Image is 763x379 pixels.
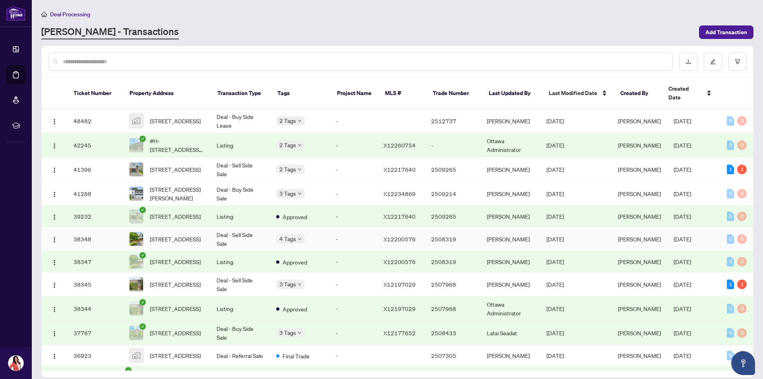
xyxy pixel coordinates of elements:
[383,258,416,265] span: X12200576
[329,227,377,251] td: -
[210,109,270,133] td: Deal - Buy Side Lease
[425,297,480,321] td: 2507968
[130,138,143,152] img: thumbnail-img
[727,351,734,360] div: 0
[67,297,123,321] td: 38344
[210,272,270,297] td: Deal - Sell Side Sale
[329,345,377,366] td: -
[298,192,302,196] span: down
[546,329,564,336] span: [DATE]
[150,212,201,221] span: [STREET_ADDRESS]
[51,282,58,288] img: Logo
[383,166,416,173] span: X12217640
[283,258,307,266] span: Approved
[425,251,480,272] td: 2508319
[8,356,23,371] img: Profile Icon
[130,326,143,340] img: thumbnail-img
[67,227,123,251] td: 38348
[210,206,270,227] td: Listing
[710,59,716,64] span: edit
[425,133,480,157] td: -
[279,234,296,243] span: 4 Tags
[618,117,661,124] span: [PERSON_NAME]
[271,78,331,109] th: Tags
[737,234,747,244] div: 0
[48,327,61,339] button: Logo
[426,78,482,109] th: Trade Number
[130,349,143,362] img: thumbnail-img
[130,210,143,223] img: thumbnail-img
[298,143,302,147] span: down
[674,166,691,173] span: [DATE]
[51,214,58,220] img: Logo
[123,78,211,109] th: Property Address
[383,142,416,149] span: X12260754
[735,59,740,64] span: filter
[329,109,377,133] td: -
[737,189,747,198] div: 0
[480,321,540,345] td: Latai Seadat
[150,117,201,125] span: [STREET_ADDRESS]
[546,235,564,243] span: [DATE]
[727,212,734,221] div: 0
[728,52,747,71] button: filter
[383,235,416,243] span: X12200576
[150,185,204,202] span: [STREET_ADDRESS][PERSON_NAME]
[383,190,416,197] span: X12234869
[67,109,123,133] td: 48482
[425,345,480,366] td: 2507305
[480,297,540,321] td: Ottawa Administrator
[618,142,661,149] span: [PERSON_NAME]
[618,166,661,173] span: [PERSON_NAME]
[210,227,270,251] td: Deal - Sell Side Sale
[210,182,270,206] td: Deal - Buy Side Sale
[727,304,734,313] div: 0
[480,157,540,182] td: [PERSON_NAME]
[210,345,270,366] td: Deal - Referral Sale
[546,117,564,124] span: [DATE]
[51,330,58,337] img: Logo
[425,321,480,345] td: 2508433
[618,235,661,243] span: [PERSON_NAME]
[329,182,377,206] td: -
[51,143,58,149] img: Logo
[618,281,661,288] span: [PERSON_NAME]
[480,227,540,251] td: [PERSON_NAME]
[618,258,661,265] span: [PERSON_NAME]
[480,251,540,272] td: [PERSON_NAME]
[150,165,201,174] span: [STREET_ADDRESS]
[67,251,123,272] td: 38347
[674,190,691,197] span: [DATE]
[130,255,143,268] img: thumbnail-img
[737,165,747,174] div: 1
[737,351,747,360] div: 0
[618,352,661,359] span: [PERSON_NAME]
[705,26,747,39] span: Add Transaction
[48,349,61,362] button: Logo
[298,167,302,171] span: down
[51,167,58,173] img: Logo
[668,84,702,102] span: Created Date
[480,345,540,366] td: [PERSON_NAME]
[737,257,747,266] div: 0
[279,328,296,337] span: 3 Tags
[727,280,734,289] div: 1
[383,329,416,336] span: X12177652
[283,305,307,313] span: Approved
[139,207,146,213] span: check-circle
[48,115,61,127] button: Logo
[546,352,564,359] span: [DATE]
[67,206,123,227] td: 39232
[130,278,143,291] img: thumbnail-img
[130,302,143,315] img: thumbnail-img
[139,323,146,330] span: check-circle
[674,213,691,220] span: [DATE]
[727,189,734,198] div: 0
[150,351,201,360] span: [STREET_ADDRESS]
[425,182,480,206] td: 2509214
[51,353,58,360] img: Logo
[41,12,47,17] span: home
[425,109,480,133] td: 2512737
[150,328,201,337] span: [STREET_ADDRESS]
[48,163,61,176] button: Logo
